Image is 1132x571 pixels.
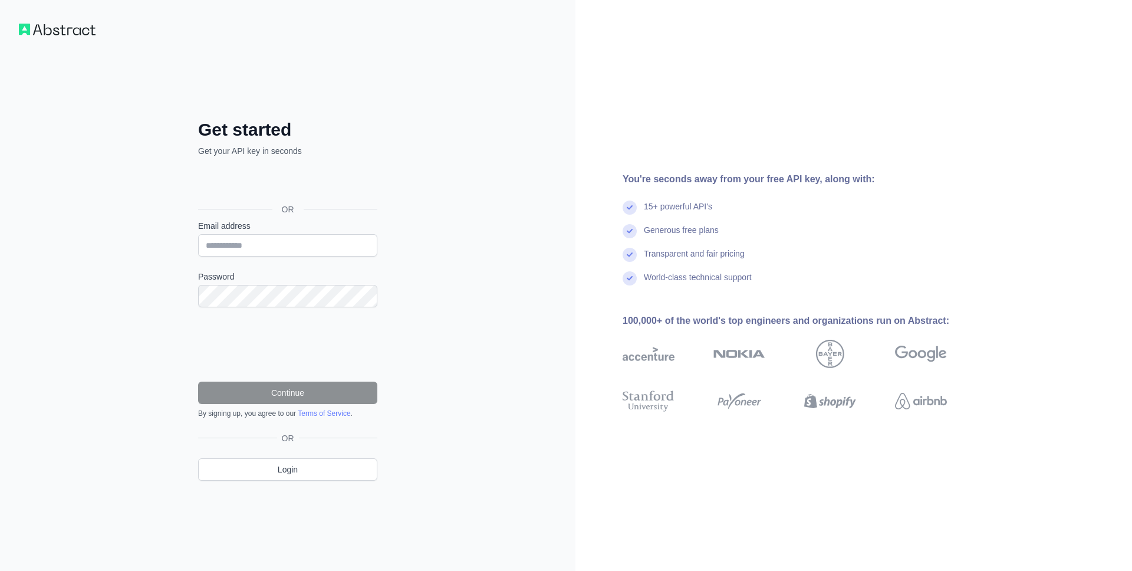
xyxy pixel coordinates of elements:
[198,119,377,140] h2: Get started
[277,432,299,444] span: OR
[713,388,765,414] img: payoneer
[623,340,674,368] img: accenture
[298,409,350,418] a: Terms of Service
[198,409,377,418] div: By signing up, you agree to our .
[623,388,674,414] img: stanford university
[644,248,745,271] div: Transparent and fair pricing
[623,271,637,285] img: check mark
[816,340,844,368] img: bayer
[713,340,765,368] img: nokia
[644,271,752,295] div: World-class technical support
[895,388,947,414] img: airbnb
[644,201,712,224] div: 15+ powerful API's
[198,382,377,404] button: Continue
[895,340,947,368] img: google
[19,24,96,35] img: Workflow
[272,204,304,215] span: OR
[623,172,985,186] div: You're seconds away from your free API key, along with:
[644,224,719,248] div: Generous free plans
[198,458,377,481] a: Login
[192,170,381,196] iframe: Botão "Fazer login com o Google"
[198,145,377,157] p: Get your API key in seconds
[623,248,637,262] img: check mark
[623,224,637,238] img: check mark
[198,271,377,283] label: Password
[623,314,985,328] div: 100,000+ of the world's top engineers and organizations run on Abstract:
[804,388,856,414] img: shopify
[623,201,637,215] img: check mark
[198,321,377,367] iframe: reCAPTCHA
[198,220,377,232] label: Email address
